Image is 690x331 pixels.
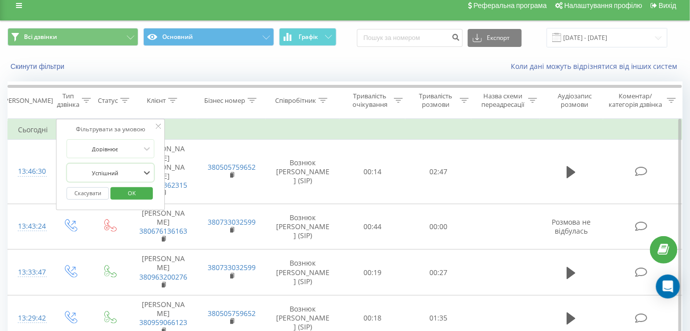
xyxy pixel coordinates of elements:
[110,187,153,200] button: OK
[405,250,471,296] td: 00:27
[659,1,677,9] span: Вихід
[266,250,340,296] td: Вознюк [PERSON_NAME] (SIP)
[511,61,683,71] a: Коли дані можуть відрізнятися вiд інших систем
[208,309,256,318] a: 380505759652
[139,272,187,282] a: 380963200276
[414,92,457,109] div: Тривалість розмови
[147,96,166,105] div: Клієнт
[143,28,274,46] button: Основний
[340,204,405,250] td: 00:44
[279,28,337,46] button: Графік
[357,29,463,47] input: Пошук за номером
[98,96,118,105] div: Статус
[24,33,57,41] span: Всі дзвінки
[656,275,680,299] div: Open Intercom Messenger
[7,28,138,46] button: Всі дзвінки
[405,204,471,250] td: 00:00
[266,140,340,204] td: Вознюк [PERSON_NAME] (SIP)
[139,226,187,236] a: 380676136163
[474,1,547,9] span: Реферальна програма
[208,162,256,172] a: 380505759652
[468,29,522,47] button: Експорт
[266,204,340,250] td: Вознюк [PERSON_NAME] (SIP)
[7,62,69,71] button: Скинути фільтри
[129,204,197,250] td: [PERSON_NAME]
[66,124,154,134] div: Фільтрувати за умовою
[480,92,526,109] div: Назва схеми переадресації
[129,250,197,296] td: [PERSON_NAME]
[8,120,683,140] td: Сьогодні
[208,263,256,272] a: 380733032599
[340,250,405,296] td: 00:19
[275,96,316,105] div: Співробітник
[204,96,245,105] div: Бізнес номер
[118,185,146,201] span: OK
[405,140,471,204] td: 02:47
[606,92,665,109] div: Коментар/категорія дзвінка
[348,92,391,109] div: Тривалість очікування
[564,1,642,9] span: Налаштування профілю
[18,217,40,236] div: 13:43:24
[549,92,601,109] div: Аудіозапис розмови
[299,33,318,40] span: Графік
[552,217,591,236] span: Розмова не відбулась
[139,318,187,327] a: 380959066123
[18,263,40,282] div: 13:33:47
[18,309,40,328] div: 13:29:42
[340,140,405,204] td: 00:14
[18,162,40,181] div: 13:46:30
[2,96,53,105] div: [PERSON_NAME]
[208,217,256,227] a: 380733032599
[66,187,109,200] button: Скасувати
[57,92,79,109] div: Тип дзвінка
